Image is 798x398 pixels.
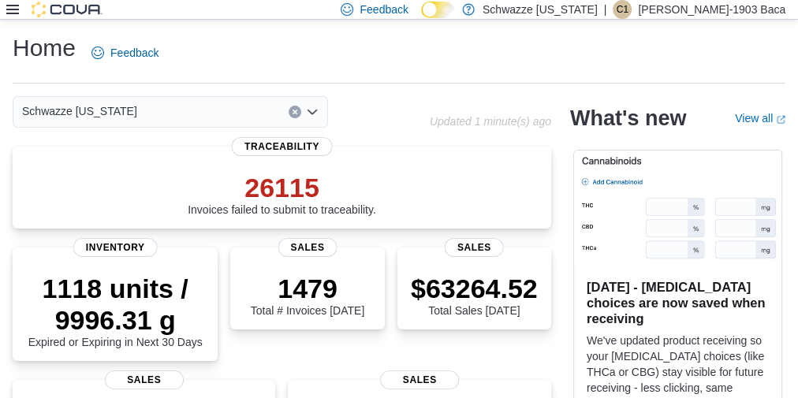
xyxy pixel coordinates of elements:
[421,2,454,18] input: Dark Mode
[25,273,205,348] div: Expired or Expiring in Next 30 Days
[445,238,504,257] span: Sales
[411,273,538,317] div: Total Sales [DATE]
[32,2,103,17] img: Cova
[306,106,319,118] button: Open list of options
[85,37,165,69] a: Feedback
[430,115,551,128] p: Updated 1 minute(s) ago
[25,273,205,336] p: 1118 units / 9996.31 g
[570,106,686,131] h2: What's new
[251,273,364,317] div: Total # Invoices [DATE]
[278,238,337,257] span: Sales
[22,102,137,121] span: Schwazze [US_STATE]
[289,106,301,118] button: Clear input
[13,32,76,64] h1: Home
[251,273,364,304] p: 1479
[421,18,422,19] span: Dark Mode
[360,2,408,17] span: Feedback
[110,45,158,61] span: Feedback
[587,279,769,326] h3: [DATE] - [MEDICAL_DATA] choices are now saved when receiving
[776,115,785,125] svg: External link
[188,172,376,203] p: 26115
[411,273,538,304] p: $63264.52
[188,172,376,216] div: Invoices failed to submit to traceability.
[735,112,785,125] a: View allExternal link
[232,137,332,156] span: Traceability
[105,370,184,389] span: Sales
[380,370,459,389] span: Sales
[73,238,158,257] span: Inventory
